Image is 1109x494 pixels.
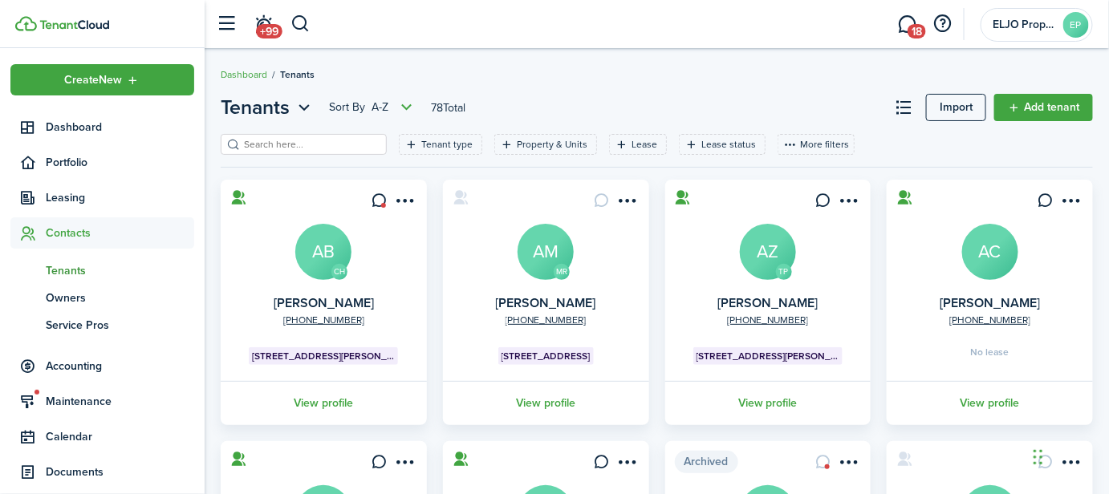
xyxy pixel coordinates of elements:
[663,381,874,425] a: View profile
[1034,433,1043,481] div: Drag
[39,20,109,30] img: TenantCloud
[331,264,347,280] avatar-text: CH
[212,9,242,39] button: Open sidebar
[283,313,364,327] a: [PHONE_NUMBER]
[892,4,923,45] a: Messaging
[290,10,311,38] button: Search
[929,10,957,38] button: Open resource center
[776,264,792,280] avatar-text: TP
[727,313,808,327] a: [PHONE_NUMBER]
[295,224,351,280] a: AB
[46,290,194,306] span: Owners
[252,349,395,363] span: [STREET_ADDRESS][PERSON_NAME]
[10,257,194,284] a: Tenants
[46,189,194,206] span: Leasing
[65,75,123,86] span: Create New
[697,349,839,363] span: [STREET_ADDRESS][PERSON_NAME]
[884,381,1095,425] a: View profile
[717,294,818,312] a: [PERSON_NAME]
[835,192,861,214] button: Open menu
[994,94,1093,121] a: Add tenant
[679,134,766,155] filter-tag: Open filter
[10,64,194,95] button: Open menu
[10,284,194,311] a: Owners
[1058,192,1083,214] button: Open menu
[632,137,657,152] filter-tag-label: Lease
[554,264,570,280] avatar-text: MR
[221,93,315,122] button: Open menu
[249,4,279,45] a: Notifications
[280,67,315,82] span: Tenants
[10,111,194,143] a: Dashboard
[46,464,194,480] span: Documents
[778,134,855,155] button: More filters
[835,454,861,476] button: Open menu
[517,137,587,152] filter-tag-label: Property & Units
[441,381,652,425] a: View profile
[46,119,194,136] span: Dashboard
[46,358,194,375] span: Accounting
[614,192,640,214] button: Open menu
[221,93,290,122] span: Tenants
[701,137,756,152] filter-tag-label: Lease status
[1029,417,1109,494] iframe: Chat Widget
[46,225,194,241] span: Contacts
[494,134,597,155] filter-tag: Open filter
[329,98,416,117] button: Open menu
[962,224,1018,280] a: AC
[609,134,667,155] filter-tag: Open filter
[15,16,37,31] img: TenantCloud
[221,93,315,122] button: Tenants
[392,454,417,476] button: Open menu
[506,313,587,327] a: [PHONE_NUMBER]
[46,154,194,171] span: Portfolio
[614,454,640,476] button: Open menu
[218,381,429,425] a: View profile
[221,67,267,82] a: Dashboard
[46,393,194,410] span: Maintenance
[949,313,1030,327] a: [PHONE_NUMBER]
[46,317,194,334] span: Service Pros
[46,262,194,279] span: Tenants
[240,137,381,152] input: Search here...
[10,311,194,338] a: Service Pros
[274,294,374,312] a: [PERSON_NAME]
[740,224,796,280] a: AZ
[496,294,596,312] a: [PERSON_NAME]
[392,192,417,214] button: Open menu
[926,94,986,121] a: Import
[502,349,591,363] span: [STREET_ADDRESS]
[908,24,926,38] span: 18
[518,224,574,280] a: AM
[329,99,372,115] span: Sort by
[421,137,473,152] filter-tag-label: Tenant type
[329,98,416,117] button: Sort byA-Z
[372,99,388,115] span: A-Z
[940,294,1040,312] a: [PERSON_NAME]
[256,24,282,38] span: +99
[399,134,482,155] filter-tag: Open filter
[971,347,1009,357] span: No lease
[1063,12,1089,38] avatar-text: EP
[46,428,194,445] span: Calendar
[431,99,465,116] header-page-total: 78 Total
[675,451,738,473] span: Archived
[993,19,1057,30] span: ELJO Property Management LLC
